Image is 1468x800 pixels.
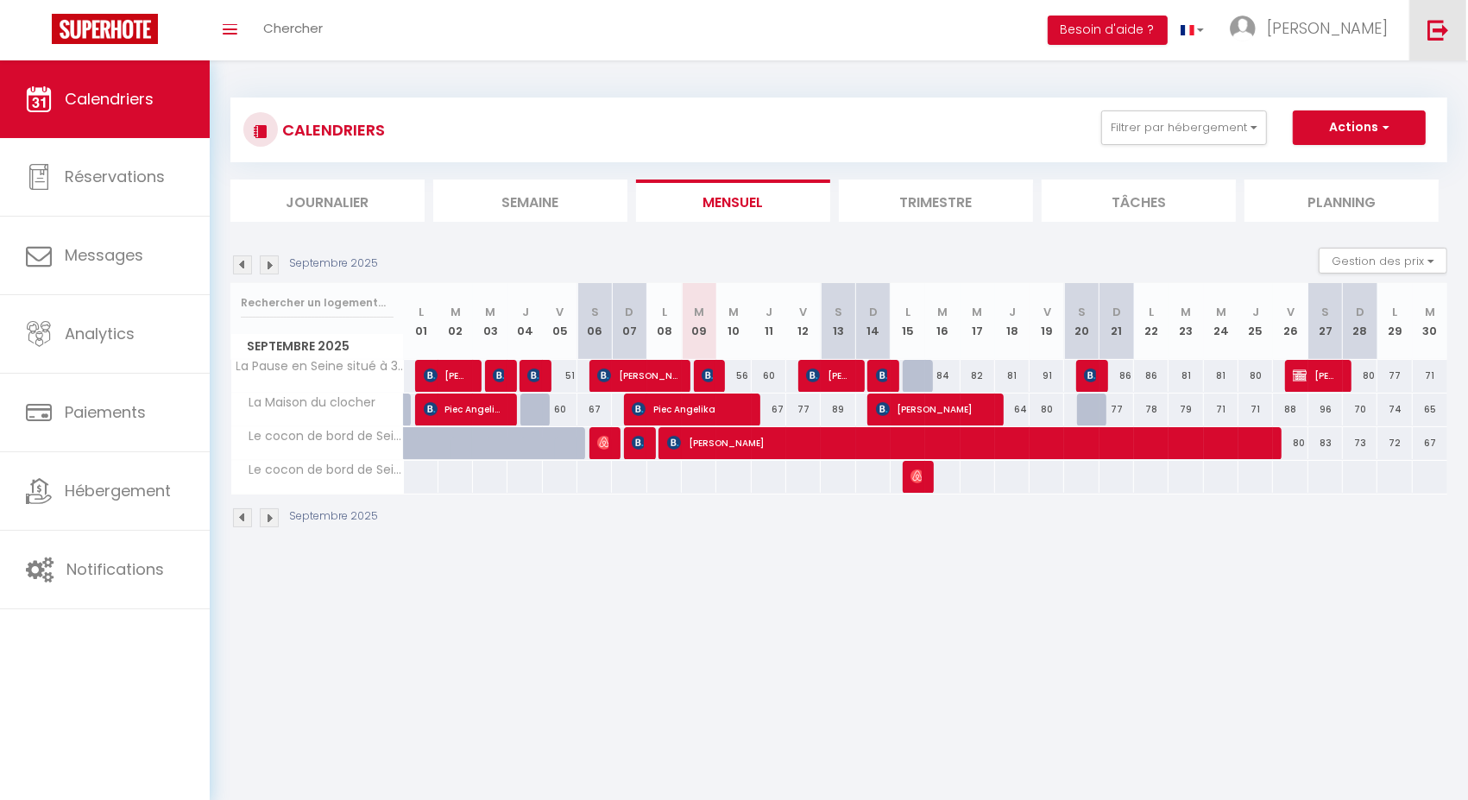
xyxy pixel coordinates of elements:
abbr: S [1078,304,1086,320]
div: 82 [961,360,995,392]
abbr: M [485,304,495,320]
div: 89 [821,394,855,425]
div: 60 [752,360,786,392]
span: [PERSON_NAME] [806,359,852,392]
th: 26 [1273,283,1307,360]
th: 09 [682,283,716,360]
abbr: M [728,304,739,320]
div: 86 [1099,360,1134,392]
div: 71 [1204,394,1238,425]
span: [PERSON_NAME] [1084,359,1095,392]
th: 27 [1308,283,1343,360]
div: 80 [1238,360,1273,392]
span: La Maison du clocher [234,394,381,413]
div: 81 [1169,360,1203,392]
span: Calendriers [65,88,154,110]
abbr: J [522,304,529,320]
span: [PERSON_NAME] [527,359,539,392]
th: 30 [1413,283,1447,360]
button: Filtrer par hébergement [1101,110,1267,145]
div: 79 [1169,394,1203,425]
div: 67 [752,394,786,425]
div: 60 [543,394,577,425]
div: 74 [1377,394,1412,425]
th: 22 [1134,283,1169,360]
th: 06 [577,283,612,360]
th: 04 [507,283,542,360]
th: 21 [1099,283,1134,360]
abbr: M [937,304,948,320]
th: 24 [1204,283,1238,360]
div: 80 [1343,360,1377,392]
span: [PERSON_NAME] [702,359,713,392]
div: 77 [786,394,821,425]
div: 67 [1413,427,1447,459]
img: logout [1427,19,1449,41]
th: 14 [856,283,891,360]
h3: CALENDRIERS [278,110,385,149]
span: Paiements [65,401,146,423]
th: 17 [961,283,995,360]
th: 13 [821,283,855,360]
div: 64 [995,394,1030,425]
button: Besoin d'aide ? [1048,16,1168,45]
div: 77 [1377,360,1412,392]
abbr: J [1252,304,1259,320]
img: ... [1230,16,1256,41]
th: 16 [925,283,960,360]
abbr: V [556,304,564,320]
div: 91 [1030,360,1064,392]
abbr: S [835,304,842,320]
th: 03 [473,283,507,360]
th: 07 [612,283,646,360]
th: 19 [1030,283,1064,360]
th: 25 [1238,283,1273,360]
span: [PERSON_NAME] [597,359,677,392]
abbr: J [766,304,772,320]
abbr: V [1287,304,1295,320]
input: Rechercher un logement... [241,287,394,318]
span: [PERSON_NAME] [PERSON_NAME] [876,359,887,392]
th: 12 [786,283,821,360]
abbr: V [800,304,808,320]
div: 96 [1308,394,1343,425]
span: Hébergement [65,480,171,501]
span: [PERSON_NAME] [597,426,608,459]
span: [PERSON_NAME] [667,426,1265,459]
th: 02 [438,283,473,360]
li: Semaine [433,180,627,222]
div: 73 [1343,427,1377,459]
li: Journalier [230,180,425,222]
li: Mensuel [636,180,830,222]
span: [PERSON_NAME] [1293,359,1339,392]
div: 81 [1204,360,1238,392]
abbr: J [1009,304,1016,320]
li: Planning [1244,180,1439,222]
th: 15 [891,283,925,360]
div: 81 [995,360,1030,392]
div: 78 [1134,394,1169,425]
abbr: M [450,304,461,320]
div: 84 [925,360,960,392]
div: 88 [1273,394,1307,425]
th: 11 [752,283,786,360]
span: Messages [65,244,143,266]
div: 80 [1273,427,1307,459]
span: Piec Angelika [632,393,747,425]
span: [PERSON_NAME] [632,426,643,459]
div: 71 [1238,394,1273,425]
abbr: L [419,304,424,320]
span: Analytics [65,323,135,344]
button: Ouvrir le widget de chat LiveChat [14,7,66,59]
div: 51 [543,360,577,392]
div: 77 [1099,394,1134,425]
th: 10 [716,283,751,360]
button: Gestion des prix [1319,248,1447,274]
th: 01 [404,283,438,360]
abbr: D [1356,304,1364,320]
div: 86 [1134,360,1169,392]
div: 65 [1413,394,1447,425]
span: Septembre 2025 [231,334,403,359]
abbr: L [905,304,910,320]
th: 29 [1377,283,1412,360]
